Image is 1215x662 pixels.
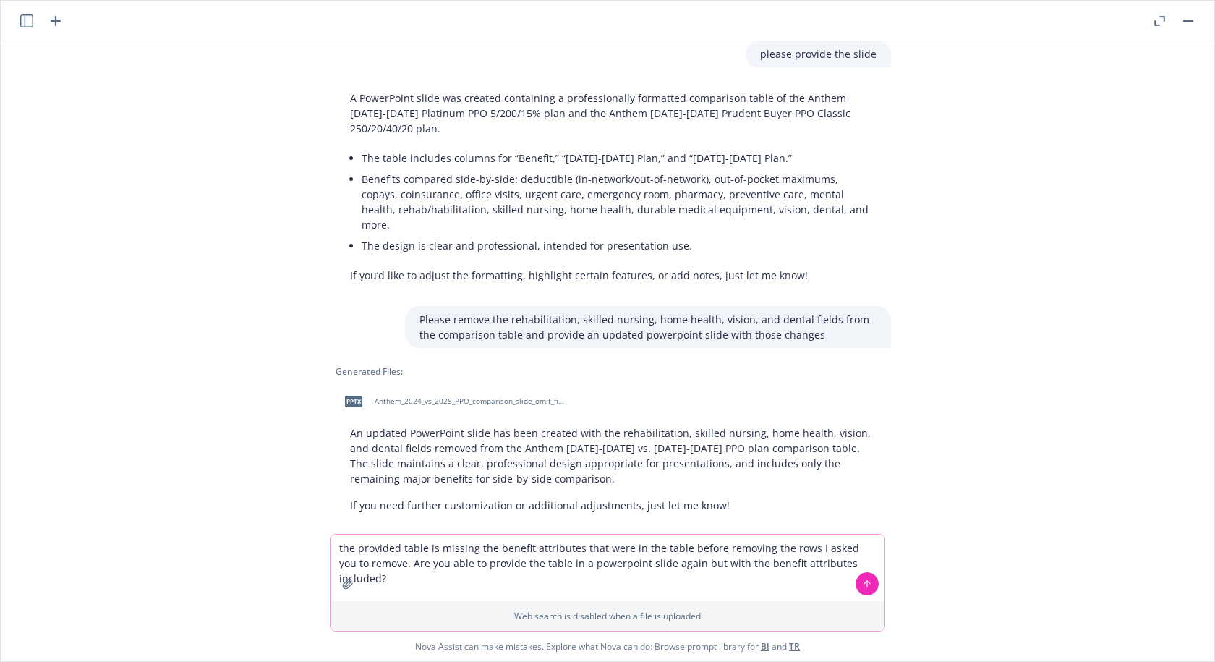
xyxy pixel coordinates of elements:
[350,268,877,283] p: If you’d like to adjust the formatting, highlight certain features, or add notes, just let me know!
[331,535,884,601] textarea: the provided table is missing the benefit attributes that were in the table before removing the r...
[336,383,567,420] div: pptxAnthem_2024_vs_2025_PPO_comparison_slide_omit_fields.pptx
[339,610,876,622] p: Web search is disabled when a file is uploaded
[415,632,800,661] span: Nova Assist can make mistakes. Explore what Nova can do: Browse prompt library for and
[789,640,800,653] a: TR
[362,235,877,256] li: The design is clear and professional, intended for presentation use.
[362,169,877,235] li: Benefits compared side-by-side: deductible (in-network/out-of-network), out-of-pocket maximums, c...
[362,148,877,169] li: The table includes columns for “Benefit,” “[DATE]-[DATE] Plan,” and “[DATE]-[DATE] Plan.”
[760,46,877,61] p: please provide the slide
[350,498,877,513] p: If you need further customization or additional adjustments, just let me know!
[375,396,564,406] span: Anthem_2024_vs_2025_PPO_comparison_slide_omit_fields.pptx
[419,312,877,342] p: Please remove the rehabilitation, skilled nursing, home health, vision, and dental fields from th...
[761,640,769,653] a: BI
[350,90,877,136] p: A PowerPoint slide was created containing a professionally formatted comparison table of the Anth...
[336,365,891,378] div: Generated Files:
[345,396,362,407] span: pptx
[350,425,877,486] p: An updated PowerPoint slide has been created with the rehabilitation, skilled nursing, home healt...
